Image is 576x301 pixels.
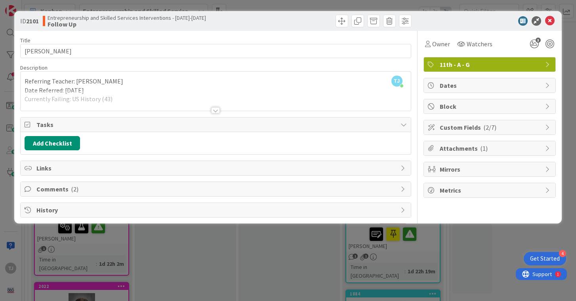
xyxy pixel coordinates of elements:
button: Add Checklist [25,136,80,150]
p: Date Referred: [DATE] [25,86,406,95]
span: 11th - A - G [440,60,541,69]
div: 1 [41,3,43,9]
span: ( 1 ) [480,144,488,152]
span: History [36,205,396,215]
div: Get Started [530,255,560,263]
span: Dates [440,81,541,90]
div: 4 [559,250,566,257]
label: Title [20,37,31,44]
span: Tasks [36,120,396,129]
b: Follow Up [48,21,206,27]
span: Links [36,163,396,173]
span: Support [17,1,36,11]
span: ( 2 ) [71,185,78,193]
span: Mirrors [440,165,541,174]
p: Referring Teacher: [PERSON_NAME] [25,77,406,86]
span: Description [20,64,48,71]
span: Entrepreneurship and Skilled Services Interventions - [DATE]-[DATE] [48,15,206,21]
span: Comments [36,184,396,194]
span: ( 2/7 ) [483,123,496,131]
span: TJ [391,76,402,87]
span: Custom Fields [440,123,541,132]
b: 2101 [26,17,39,25]
span: ID [20,16,39,26]
span: Block [440,102,541,111]
span: Metrics [440,186,541,195]
span: 3 [536,38,541,43]
span: Attachments [440,144,541,153]
div: Open Get Started checklist, remaining modules: 4 [524,252,566,265]
span: Watchers [467,39,492,49]
span: Owner [432,39,450,49]
input: type card name here... [20,44,411,58]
